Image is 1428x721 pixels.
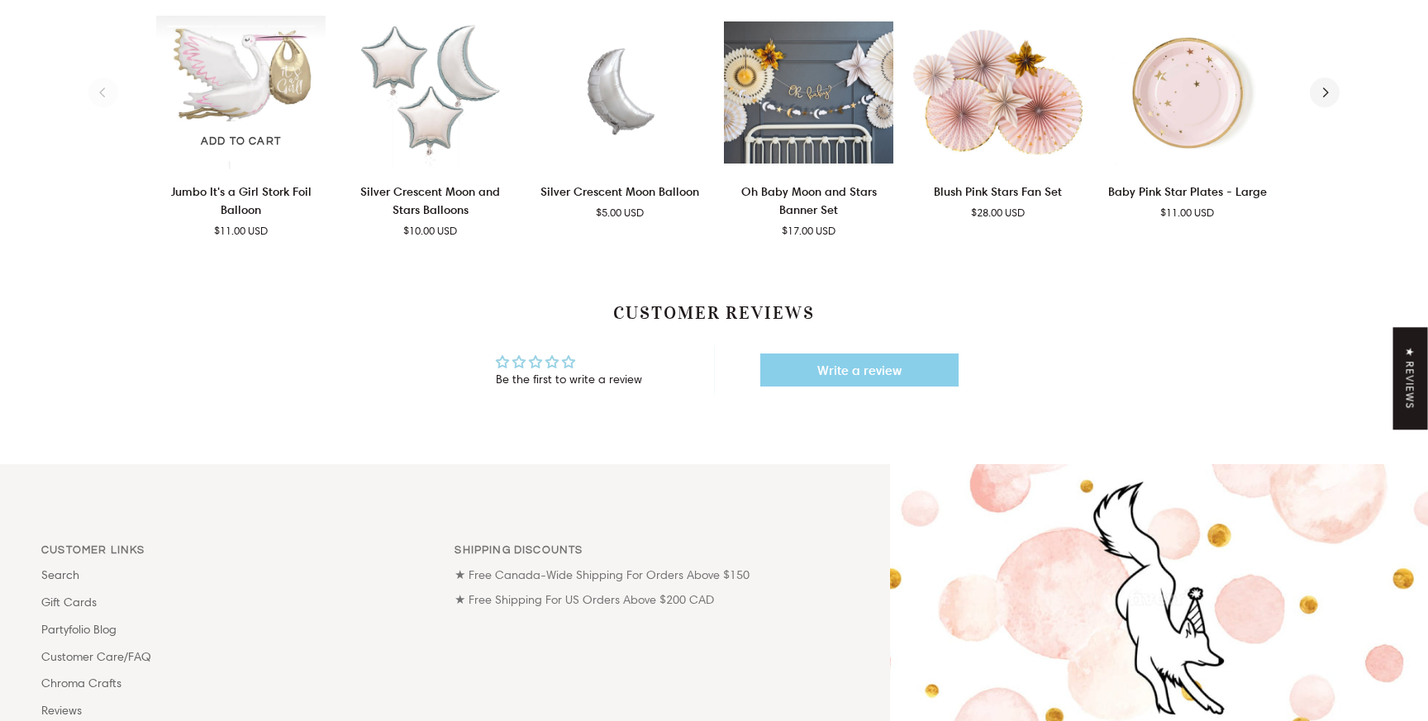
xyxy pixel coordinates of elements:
product-grid-item-variant: Default Title [156,16,326,169]
product-grid-item: Oh Baby Moon and Stars Banner Set [724,16,893,239]
p: Shipping Discounts [455,543,848,567]
p: ★ Free Shipping For US Orders Above $200 CAD [455,591,848,610]
a: Silver Crescent Moon and Stars Balloons [345,16,515,169]
img: Silver Moon and Stars Balloons [345,16,515,169]
product-grid-item-variant: Default Title [913,16,1083,169]
a: Reviews [41,703,82,718]
a: Silver Crescent Moon Balloon [535,16,704,169]
a: Baby Pink Star Plates - Large [1102,176,1272,221]
span: $10.00 USD [403,223,457,240]
a: Search [41,567,79,582]
product-grid-item: Jumbo It's a Girl Stork Foil Balloon [156,16,326,239]
span: $28.00 USD [971,205,1025,221]
a: Oh Baby Moon and Stars Banner Set [724,176,893,239]
p: Jumbo It's a Girl Stork Foil Balloon [156,183,326,219]
h2: Customer Reviews [231,300,1197,325]
a: Write a review [760,353,959,387]
product-grid-item: Silver Crescent Moon and Stars Balloons [345,16,515,239]
p: Links [41,543,435,567]
product-grid-item: Baby Pink Star Plates - Large [1102,16,1272,221]
p: ★ Free Canada-Wide Shipping For Orders Above $150 [455,567,848,585]
a: Partyfolio Blog [41,622,117,637]
span: $5.00 USD [596,205,644,221]
p: Silver Crescent Moon Balloon [540,183,699,201]
a: Silver Crescent Moon Balloon [535,176,704,221]
img: Blush Pink Stars Fan Set [913,16,1083,169]
img: Silver Crescent Moon Foil Balloon [535,16,704,169]
button: Add to cart [164,121,317,161]
div: Click to open Judge.me floating reviews tab [1393,327,1428,429]
span: $11.00 USD [1160,205,1214,221]
a: Jumbo It's a Girl Stork Foil Balloon [156,176,326,239]
a: Jumbo It's a Girl Stork Foil Balloon [156,16,326,169]
button: Next [1310,78,1340,107]
p: Oh Baby Moon and Stars Banner Set [724,183,893,219]
a: Customer Care/FAQ [41,649,151,664]
p: Baby Pink Star Plates - Large [1108,183,1267,201]
product-grid-item-variant: Default Title [345,16,515,169]
img: It's A Girl Baby Shower Balloon [156,16,326,169]
span: $17.00 USD [782,223,835,240]
product-grid-item: Silver Crescent Moon Balloon [535,16,704,221]
a: Silver Crescent Moon and Stars Balloons [345,176,515,239]
a: Chroma Crafts [41,676,121,690]
p: Silver Crescent Moon and Stars Balloons [345,183,515,219]
a: Baby Pink Star Plates - Large [1102,16,1272,169]
product-grid-item-variant: Default Title [535,16,704,169]
p: Blush Pink Stars Fan Set [934,183,1062,201]
img: Oh Baby Moon and Stars Banner Set [724,16,893,169]
product-grid-item-variant: Default Title [724,16,893,169]
a: Gift Cards [41,595,97,610]
product-grid-item-variant: Default Title [1102,16,1272,169]
a: Blush Pink Stars Fan Set [913,176,1083,221]
div: Be the first to write a review [496,371,642,387]
product-grid-item: Blush Pink Stars Fan Set [913,16,1083,221]
span: Add to cart [201,134,281,150]
span: $11.00 USD [214,223,268,240]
